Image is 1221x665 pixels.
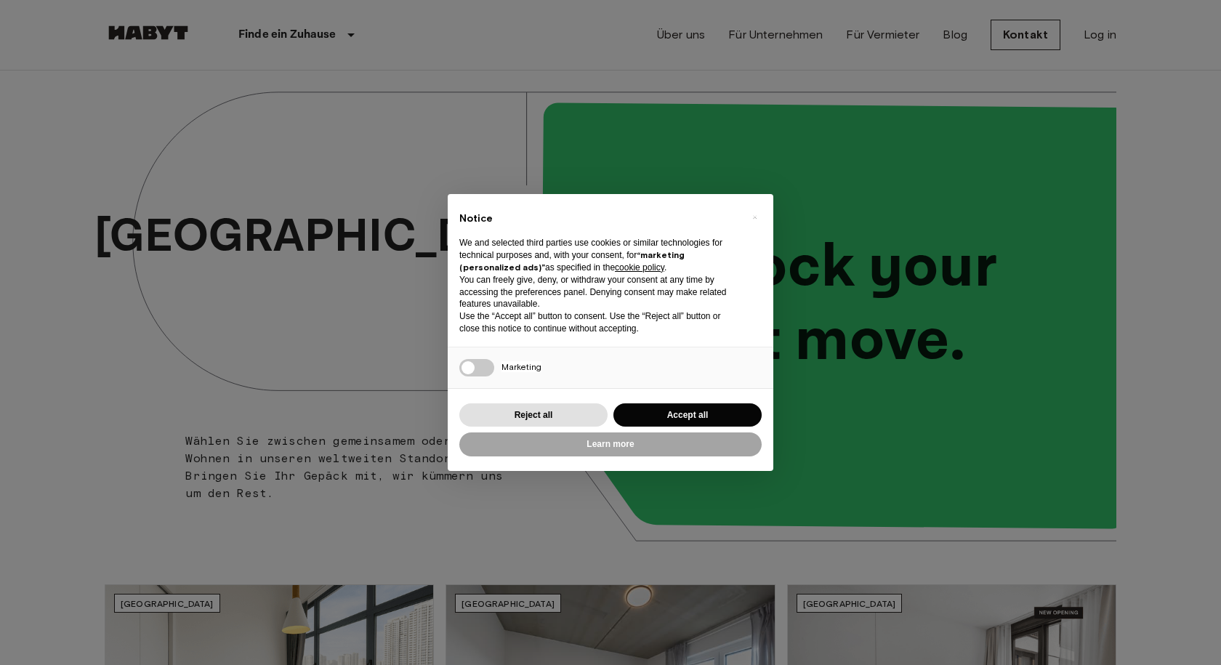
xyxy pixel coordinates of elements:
[459,211,738,226] h2: Notice
[459,403,608,427] button: Reject all
[752,209,757,226] span: ×
[459,310,738,335] p: Use the “Accept all” button to consent. Use the “Reject all” button or close this notice to conti...
[613,403,762,427] button: Accept all
[615,262,664,273] a: cookie policy
[743,206,766,229] button: Close this notice
[459,274,738,310] p: You can freely give, deny, or withdraw your consent at any time by accessing the preferences pane...
[459,237,738,273] p: We and selected third parties use cookies or similar technologies for technical purposes and, wit...
[459,249,685,273] strong: “marketing (personalized ads)”
[459,432,762,456] button: Learn more
[501,361,541,372] span: Marketing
